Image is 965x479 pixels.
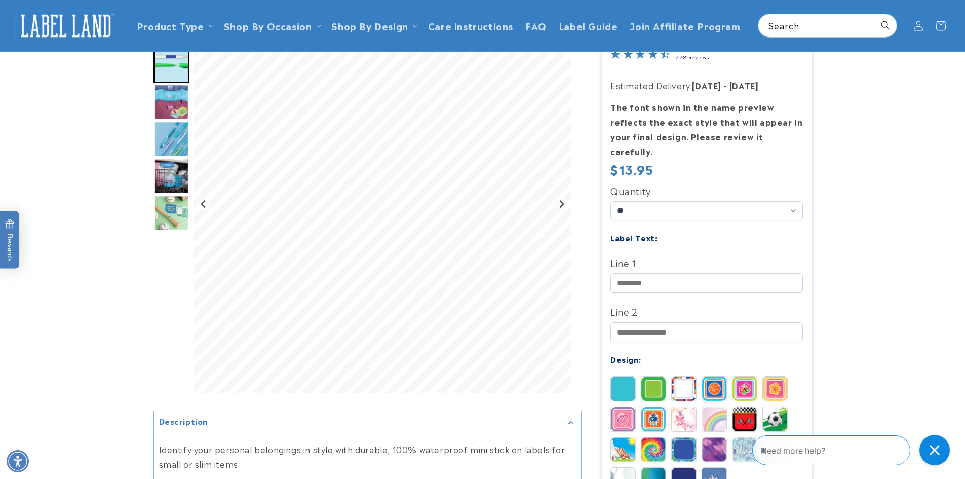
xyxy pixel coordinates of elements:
[525,20,547,31] span: FAQ
[641,407,666,431] img: Robot
[15,10,117,42] img: Label Land
[675,53,709,60] a: 278 Reviews - open in a new tab
[732,407,757,431] img: Race Car
[611,437,635,462] img: Summer
[554,197,568,211] button: Next slide
[702,377,726,401] img: Basketball
[325,14,421,38] summary: Shop By Design
[610,232,658,243] label: Label Text:
[553,14,624,38] a: Label Guide
[732,377,757,401] img: Butterfly
[702,437,726,462] img: Brush
[153,121,189,157] div: Go to slide 4
[611,407,635,431] img: Princess
[137,19,204,32] a: Product Type
[153,121,189,157] img: Mini Rectangle Name Labels - Label Land
[159,442,576,471] p: Identify your personal belongings in style with durable, 100% waterproof mini stick on labels for...
[672,437,696,462] img: Strokes
[611,377,635,401] img: Solid
[153,158,189,194] div: Go to slide 5
[610,78,803,93] p: Estimated Delivery:
[641,377,666,401] img: Border
[422,14,519,38] a: Care instructions
[610,101,802,157] strong: The font shown in the name preview reflects the exact style that will appear in your final design...
[624,14,746,38] a: Join Affiliate Program
[610,50,670,62] span: 4.7-star overall rating
[732,437,757,462] img: Geo
[8,398,128,428] iframe: Sign Up via Text for Offers
[610,303,803,319] label: Line 2
[610,160,653,178] span: $13.95
[159,416,208,426] h2: Description
[724,79,727,91] strong: -
[131,14,218,38] summary: Product Type
[630,20,740,31] span: Join Affiliate Program
[752,431,955,469] iframe: Gorgias Floating Chat
[5,219,15,261] span: Rewards
[692,79,721,91] strong: [DATE]
[519,14,553,38] a: FAQ
[153,195,189,231] div: Go to slide 6
[153,195,189,231] img: Mini Rectangle Name Labels - Label Land
[763,407,787,431] img: Soccer
[153,47,189,83] div: Go to slide 2
[610,254,803,271] label: Line 1
[197,197,211,211] button: Previous slide
[428,20,513,31] span: Care instructions
[610,182,803,199] label: Quantity
[641,437,666,462] img: Tie Dye
[224,20,312,31] span: Shop By Occasion
[610,353,641,365] label: Design:
[729,79,759,91] strong: [DATE]
[153,158,189,194] img: Mini Rectangle Name Labels - Label Land
[12,6,121,45] a: Label Land
[153,47,189,83] img: Basketball design mini rectangle name label applied to a pen
[218,14,326,38] summary: Shop By Occasion
[7,450,29,472] div: Accessibility Menu
[153,84,189,120] div: Go to slide 3
[874,14,897,36] button: Search
[763,377,787,401] img: Flower
[153,84,189,120] img: Mini Rectangle Name Labels - Label Land
[331,19,408,32] a: Shop By Design
[672,377,696,401] img: Stripes
[559,20,618,31] span: Label Guide
[672,407,696,431] img: Abstract Butterfly
[702,407,726,431] img: Rainbow
[154,411,581,434] summary: Description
